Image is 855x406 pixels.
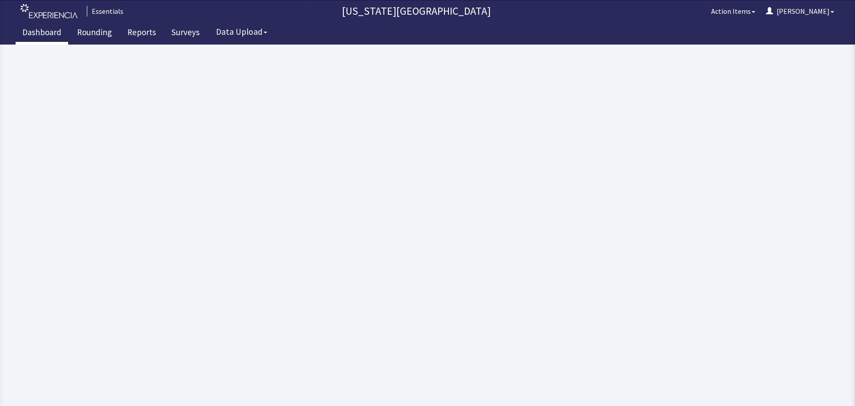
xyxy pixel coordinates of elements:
[121,22,163,45] a: Reports
[87,6,123,16] div: Essentials
[16,22,68,45] a: Dashboard
[127,4,706,18] p: [US_STATE][GEOGRAPHIC_DATA]
[20,4,77,19] img: experiencia_logo.png
[211,24,273,40] button: Data Upload
[165,22,206,45] a: Surveys
[706,2,761,20] button: Action Items
[70,22,118,45] a: Rounding
[761,2,839,20] button: [PERSON_NAME]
